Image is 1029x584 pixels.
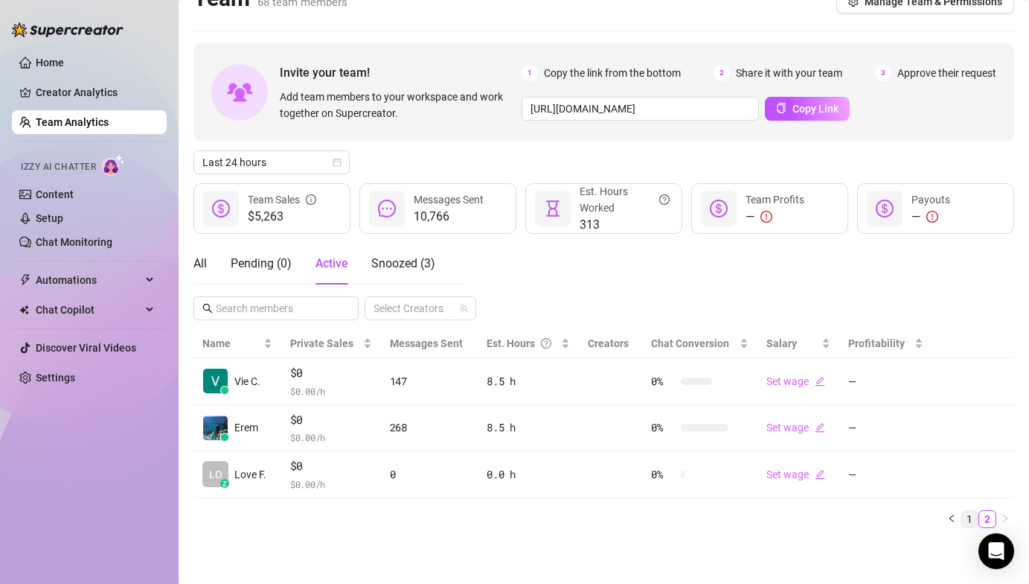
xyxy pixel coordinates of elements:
span: Love F. [234,466,266,483]
div: z [220,479,229,488]
input: Search members [216,300,338,317]
div: Team Sales [248,191,316,208]
span: 3 [875,65,891,81]
span: $ 0.00 /h [290,430,372,445]
div: 147 [390,373,469,390]
span: Salary [766,337,797,349]
div: — [746,208,804,226]
span: edit [815,469,825,480]
span: Chat Copilot [36,298,141,322]
span: 1 [522,65,538,81]
a: Team Analytics [36,116,109,128]
img: Erem [203,416,228,440]
span: calendar [333,158,342,167]
span: Copy the link from the bottom [544,65,681,81]
span: edit [815,422,825,433]
a: 1 [961,511,978,527]
div: Open Intercom Messenger [978,533,1014,569]
div: Est. Hours Worked [580,183,670,216]
img: Chat Copilot [19,305,29,315]
span: 2 [714,65,730,81]
span: 0 % [651,419,675,436]
td: — [839,451,932,498]
li: 2 [978,510,996,528]
span: 313 [580,216,670,234]
div: Pending ( 0 ) [231,255,292,273]
span: Approve their request [897,65,996,81]
a: Settings [36,372,75,384]
span: $5,263 [248,208,316,226]
span: dollar-circle [710,200,728,218]
span: hourglass [544,200,562,218]
span: Team Profits [746,194,804,206]
span: $0 [290,411,372,429]
span: Copy Link [792,103,839,115]
span: Invite your team! [280,63,522,82]
li: Previous Page [943,510,961,528]
span: Last 24 hours [202,151,341,174]
li: Next Page [996,510,1014,528]
span: dollar-circle [876,200,894,218]
img: Vie Castillo [203,369,228,393]
span: 10,766 [414,208,484,226]
div: 268 [390,419,469,436]
span: right [1001,514,1010,523]
a: Home [36,57,64,69]
button: left [943,510,961,528]
span: question-circle [541,335,551,352]
a: Discover Viral Videos [36,342,136,354]
img: AI Chatter [102,154,125,176]
a: Set wageedit [766,422,825,434]
span: Messages Sent [414,194,484,206]
span: left [947,514,956,523]
div: All [193,255,207,273]
span: Payouts [911,194,950,206]
span: info-circle [306,191,316,208]
div: 0.0 h [487,466,570,483]
span: Automations [36,268,141,292]
a: Set wageedit [766,469,825,480]
span: Add team members to your workspace and work together on Supercreator. [280,89,516,121]
div: 0 [390,466,469,483]
div: 8.5 h [487,373,570,390]
span: 0 % [651,466,675,483]
span: LO [209,466,222,483]
span: Izzy AI Chatter [21,160,96,174]
span: $0 [290,457,372,475]
div: 8.5 h [487,419,570,436]
span: Vie C. [234,373,260,390]
span: question-circle [659,183,670,216]
a: Setup [36,212,63,224]
span: $0 [290,364,372,382]
span: Snoozed ( 3 ) [371,256,435,270]
span: dollar-circle [212,200,230,218]
span: exclamation-circle [926,211,938,223]
span: Messages Sent [390,337,463,349]
span: exclamation-circle [760,211,772,223]
span: $ 0.00 /h [290,384,372,399]
span: 0 % [651,373,675,390]
span: Share it with your team [736,65,842,81]
span: edit [815,376,825,387]
th: Name [193,329,281,358]
span: team [459,304,468,313]
li: 1 [961,510,978,528]
span: Chat Conversion [651,337,729,349]
span: Erem [234,419,258,436]
span: copy [776,103,786,113]
button: Copy Link [765,97,850,121]
span: Profitability [848,337,905,349]
span: Private Sales [290,337,353,349]
div: — [911,208,950,226]
a: Chat Monitoring [36,236,112,248]
a: Set wageedit [766,375,825,387]
a: Content [36,188,74,200]
td: — [839,405,932,452]
span: thunderbolt [19,274,31,286]
span: Name [202,335,260,352]
span: Active [315,256,347,270]
a: 2 [979,511,996,527]
span: $ 0.00 /h [290,477,372,492]
button: right [996,510,1014,528]
div: Est. Hours [487,335,558,352]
